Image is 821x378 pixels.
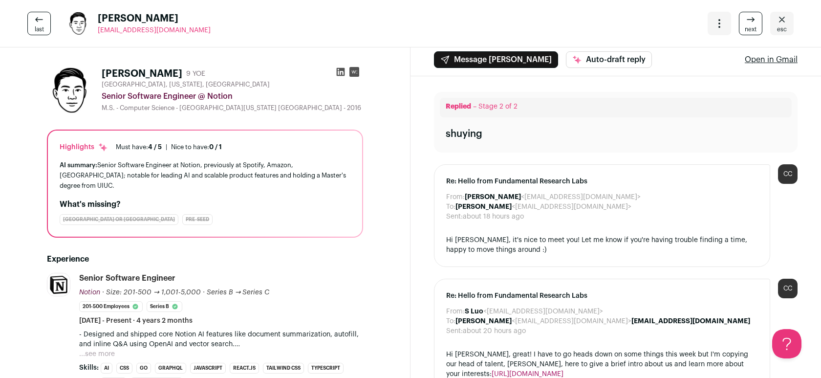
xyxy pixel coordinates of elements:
b: [PERSON_NAME] [465,194,521,200]
div: Hi [PERSON_NAME], it's nice to meet you! Let me know if you're having trouble finding a time, hap... [446,235,758,255]
span: Skills: [79,363,99,373]
span: Re: Hello from Fundamental Research Labs [446,291,758,301]
b: [EMAIL_ADDRESS][DOMAIN_NAME] [631,318,750,325]
b: [PERSON_NAME] [455,318,512,325]
span: 0 / 1 [209,144,222,150]
span: AI summary: [60,162,97,168]
h2: Experience [47,253,363,265]
div: shuying [446,127,482,141]
a: Open in Gmail [745,54,798,66]
span: Stage 2 of 2 [478,103,518,110]
b: [PERSON_NAME] [455,203,512,210]
span: Re: Hello from Fundamental Research Labs [446,177,758,186]
div: Must have: [116,143,162,151]
div: Senior Software Engineer at Notion, previously at Spotify, Amazon, [GEOGRAPHIC_DATA]; notable for... [60,160,350,191]
p: - Designed and shipped core Notion AI features like document summarization, autofill, and inline ... [79,330,363,349]
img: 6823c88a8815fb32ed43bfb110249594162dc2eda15dce546bd9b15ac016aa28.jpg [47,273,70,296]
span: esc [777,25,787,33]
span: [DATE] - Present · 4 years 2 months [79,316,193,326]
li: CSS [116,363,132,374]
li: React.js [230,363,259,374]
div: Senior Software Engineer @ Notion [102,90,363,102]
div: 9 YOE [186,69,205,79]
span: Series B → Series C [207,289,270,296]
li: Go [136,363,151,374]
span: – [473,103,476,110]
button: Message [PERSON_NAME] [434,51,558,68]
dt: Sent: [446,212,463,222]
button: ...see more [79,349,115,359]
div: Senior Software Engineer [79,273,175,284]
div: Pre-seed [182,214,213,225]
a: [URL][DOMAIN_NAME] [492,371,563,378]
span: [EMAIL_ADDRESS][DOMAIN_NAME] [98,27,211,34]
div: M.S. - Computer Science - [GEOGRAPHIC_DATA][US_STATE] [GEOGRAPHIC_DATA] - 2016 [102,104,363,112]
li: Tailwind CSS [263,363,304,374]
dt: From: [446,307,465,316]
span: 4 / 5 [148,144,162,150]
h2: What's missing? [60,199,350,210]
dt: To: [446,316,455,326]
dd: about 18 hours ago [463,212,524,222]
span: · Size: 201-500 → 1,001-5,000 [102,289,201,296]
a: Close [770,12,794,35]
h1: [PERSON_NAME] [102,67,182,81]
span: [PERSON_NAME] [98,12,211,25]
dd: <[EMAIL_ADDRESS][DOMAIN_NAME]> [455,316,750,326]
b: S Luo [465,308,483,315]
dd: <[EMAIL_ADDRESS][DOMAIN_NAME]> [455,202,631,212]
a: next [739,12,762,35]
li: GraphQL [155,363,186,374]
li: Series B [147,301,182,312]
span: last [35,25,44,33]
dd: <[EMAIL_ADDRESS][DOMAIN_NAME]> [465,307,603,316]
dt: To: [446,202,455,212]
span: Notion [79,289,100,296]
div: Highlights [60,142,108,152]
button: Open dropdown [708,12,731,35]
img: 265c598ab5f914b9d68885a26edecfa4b7941505870070d16c3e063029454ae0.jpg [47,67,94,114]
li: 201-500 employees [79,301,143,312]
span: [GEOGRAPHIC_DATA], [US_STATE], [GEOGRAPHIC_DATA] [102,81,270,89]
li: JavaScript [190,363,226,374]
li: TypeScript [308,363,344,374]
div: CC [778,279,798,298]
dt: Sent: [446,326,463,336]
dt: From: [446,192,465,202]
a: [EMAIL_ADDRESS][DOMAIN_NAME] [98,25,211,35]
div: [GEOGRAPHIC_DATA] or [GEOGRAPHIC_DATA] [60,214,178,225]
span: · [203,288,205,297]
span: Replied [446,103,471,110]
iframe: Help Scout Beacon - Open [772,329,801,358]
li: AI [101,363,112,374]
span: next [745,25,756,33]
dd: about 20 hours ago [463,326,526,336]
div: CC [778,164,798,184]
div: Nice to have: [171,143,222,151]
a: last [27,12,51,35]
ul: | [116,143,222,151]
dd: <[EMAIL_ADDRESS][DOMAIN_NAME]> [465,192,641,202]
button: Auto-draft reply [566,51,652,68]
img: 265c598ab5f914b9d68885a26edecfa4b7941505870070d16c3e063029454ae0.jpg [66,12,90,35]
